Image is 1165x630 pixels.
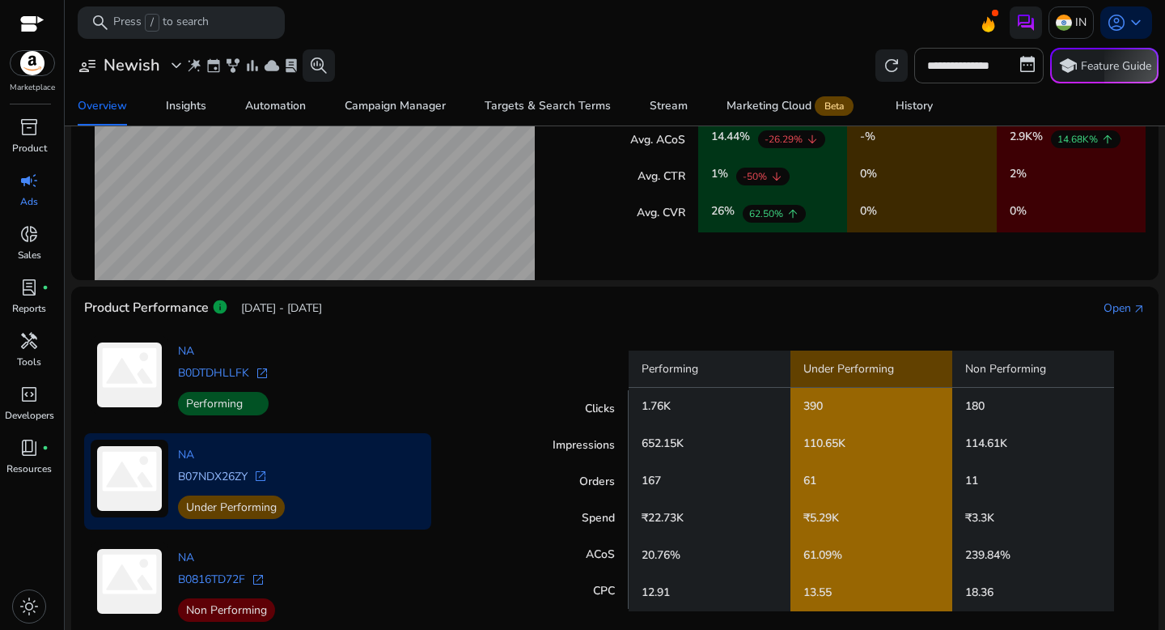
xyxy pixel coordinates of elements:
span: % [866,166,877,181]
h5: 26 [711,205,735,223]
p: Under Performing [790,351,952,388]
p: Avg. CTR [638,168,685,185]
a: NA [178,446,194,463]
h5: 13.55 [803,586,832,600]
span: info [212,299,228,315]
div: Targets & Search Terms [485,100,611,112]
p: Marketplace [10,82,55,94]
img: in.svg [1056,15,1072,31]
a: B0816TD72F [178,572,245,587]
span: % [718,166,728,181]
h5: 239.84 [965,549,1010,563]
span: fiber_manual_record [42,445,49,451]
h5: 0 [860,168,877,185]
p: Feature Guide [1081,58,1151,74]
span: % [1032,129,1043,144]
span: handyman [19,331,39,351]
button: refresh [875,49,908,82]
h5: 390 [803,400,823,414]
img: amazon.svg [11,51,54,75]
span: wand_stars [186,57,202,74]
span: % [866,203,877,219]
div: Insights [166,100,206,112]
p: CPC [593,582,615,599]
span: % [832,547,842,563]
button: schoolFeature Guide [1050,48,1159,83]
h5: - [860,130,875,148]
span: arrow_downward [806,133,819,146]
p: Avg. ACoS [630,131,685,148]
h5: 2.9K [1010,130,1043,148]
span: open_in_new [256,367,269,380]
span: donut_small [19,224,39,244]
p: Developers [5,408,54,423]
span: arrow_upward [1101,133,1114,146]
span: % [670,547,680,563]
p: Under Performing [178,496,285,519]
span: search [91,13,110,32]
span: keyboard_arrow_down [1126,13,1146,32]
div: Marketing Cloud [727,100,857,113]
h5: 61.09 [803,549,842,563]
span: % [1000,547,1010,563]
span: % [1016,203,1027,219]
span: inventory_2 [19,117,39,137]
button: search_insights [303,49,335,82]
h5: 1 [711,168,728,185]
div: Stream [650,100,688,112]
h5: ₹3.3K [965,512,994,526]
h5: 2 [1010,168,1027,185]
span: light_mode [19,597,39,616]
h5: 652.15K [642,437,684,451]
span: % [724,203,735,219]
a: NA [178,549,194,566]
p: Performing [178,392,269,415]
p: Clicks [585,400,615,417]
h5: 180 [965,400,985,414]
span: fiber_manual_record [42,284,49,291]
a: Openarrow_outward [1104,300,1146,317]
span: expand_more [167,56,186,75]
p: Reports [12,301,46,316]
h5: 11 [965,475,978,488]
a: NA [178,343,194,360]
div: Automation [245,100,306,112]
a: B0DTDHLLFK [178,365,249,381]
p: 14.68K% [1057,132,1098,147]
p: Avg. CVR [637,204,685,221]
p: Impressions [553,436,615,453]
h5: 0 [1010,205,1027,223]
img: no_image.svg [91,440,168,517]
p: Spend [582,509,615,526]
p: [DATE] - [DATE] [241,300,322,317]
div: Campaign Manager [345,100,446,112]
h5: 14.44 [711,130,750,148]
h5: 12.91 [642,586,670,600]
p: ACoS [586,546,615,563]
img: no_image.svg [91,543,168,620]
span: lab_profile [19,278,39,297]
span: cloud [264,57,280,74]
span: bar_chart [244,57,261,74]
p: -26.29% [765,132,803,147]
span: lab_profile [283,57,299,74]
img: no_image.svg [91,336,168,414]
h5: 20.76 [642,549,680,563]
span: account_circle [1107,13,1126,32]
span: open_in_new [254,470,267,483]
a: B07NDX26ZY [178,469,248,484]
span: arrow_upward [786,207,799,220]
span: refresh [882,56,901,75]
span: open_in_new [252,573,265,586]
h5: 18.36 [965,586,993,600]
span: arrow_outward [1133,303,1146,316]
h5: 61 [803,475,816,488]
p: 62.50% [749,206,783,221]
div: Open [1104,300,1131,317]
p: Ads [20,194,38,209]
p: Orders [579,473,615,490]
span: code_blocks [19,385,39,404]
p: -50% [743,169,767,184]
span: school [1058,56,1078,75]
h3: Newish [104,56,160,75]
